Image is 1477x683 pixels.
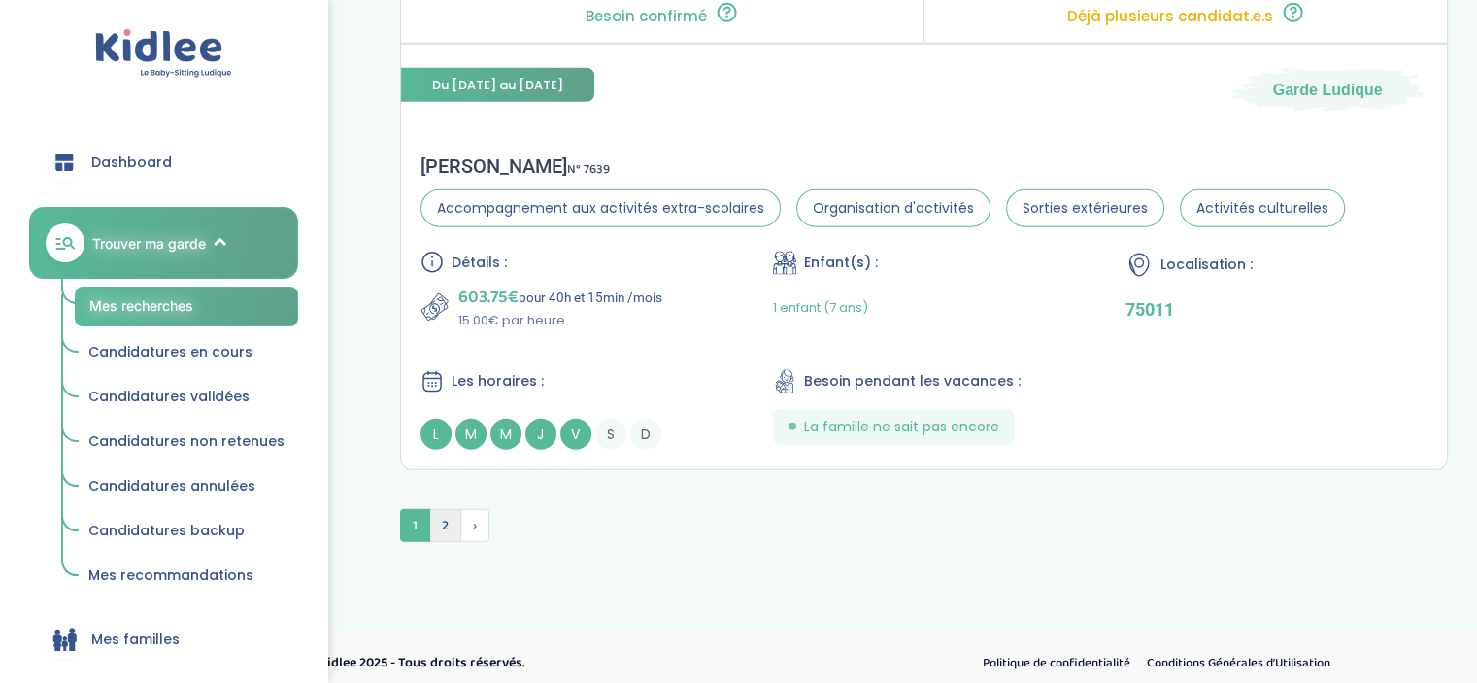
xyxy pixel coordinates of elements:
span: La famille ne sait pas encore [804,417,999,437]
span: Accompagnement aux activités extra-scolaires [420,189,781,227]
span: Localisation : [1160,255,1253,275]
p: 15.00€ par heure [458,311,662,330]
span: Activités culturelles [1180,189,1345,227]
span: Candidatures validées [88,387,250,406]
span: M [455,419,487,450]
span: 603.75€ [458,284,519,311]
span: D [630,419,661,450]
span: N° 7639 [567,159,610,180]
p: Besoin confirmé [586,9,707,24]
a: Mes familles [29,604,298,674]
a: Conditions Générales d’Utilisation [1140,651,1337,676]
span: Besoin pendant les vacances : [804,371,1021,392]
a: Candidatures en cours [75,334,298,371]
span: Mes recommandations [88,565,253,585]
span: 2 [429,509,461,542]
img: logo.svg [95,29,232,79]
span: L [420,419,452,450]
span: Candidatures annulées [88,476,255,495]
a: Dashboard [29,127,298,197]
span: 1 enfant (7 ans) [773,298,868,317]
span: Trouver ma garde [92,233,206,254]
span: Enfant(s) : [804,253,878,273]
span: J [525,419,556,450]
span: Suivant » [460,509,489,542]
span: Garde Ludique [1273,79,1383,100]
span: Mes familles [91,630,180,650]
a: Candidatures annulées [75,468,298,505]
p: pour 40h et 15min /mois [458,284,662,311]
p: Déjà plusieurs candidat.e.s [1067,9,1273,24]
span: Organisation d'activités [796,189,990,227]
span: Du [DATE] au [DATE] [401,68,594,102]
span: M [490,419,521,450]
a: Candidatures validées [75,379,298,416]
span: Candidatures non retenues [88,431,285,451]
span: Les horaires : [452,371,544,392]
a: Candidatures backup [75,513,298,550]
a: Mes recommandations [75,558,298,595]
a: Trouver ma garde [29,207,298,279]
span: S [595,419,626,450]
span: Sorties extérieures [1006,189,1164,227]
a: Politique de confidentialité [976,651,1137,676]
span: 1 [400,509,430,542]
p: 75011 [1125,299,1427,320]
div: [PERSON_NAME] [420,154,1345,178]
a: Mes recherches [75,287,298,326]
span: V [560,419,591,450]
p: © Kidlee 2025 - Tous droits réservés. [307,653,822,673]
a: Candidatures non retenues [75,424,298,461]
span: Détails : [452,253,507,273]
span: Candidatures backup [88,521,245,540]
span: Dashboard [91,153,172,173]
span: Mes recherches [89,297,193,314]
span: Candidatures en cours [88,342,252,361]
